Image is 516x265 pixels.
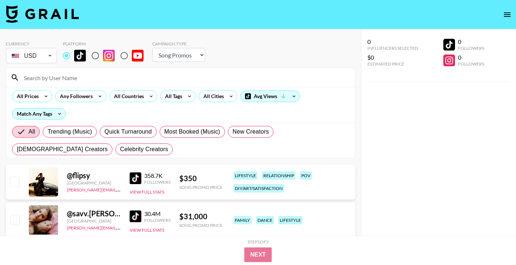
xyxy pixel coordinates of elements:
div: diy/art/satisfaction [233,184,284,193]
span: Most Booked (Music) [164,127,220,136]
div: Estimated Price [367,61,418,67]
iframe: Drift Widget Chat Controller [479,228,507,256]
button: View Full Stats [130,189,164,195]
button: View Full Stats [130,227,164,233]
button: Next [244,247,272,262]
div: dance [256,216,274,224]
div: All Prices [12,91,40,102]
div: Song Promo Price [179,223,222,228]
div: 0 [458,38,484,45]
img: TikTok [130,210,141,222]
div: relationship [262,171,295,180]
div: @ flipsy [67,171,121,180]
div: Campaign Type [152,41,205,46]
img: TikTok [130,172,141,184]
div: All Tags [161,91,184,102]
img: Instagram [103,50,115,61]
span: Quick Turnaround [104,127,152,136]
div: Platform [63,41,149,46]
div: Song Promo Price [179,184,222,190]
span: New Creators [233,127,269,136]
div: Step 1 of 2 [248,239,269,245]
div: [GEOGRAPHIC_DATA] [67,218,121,224]
div: Any Followers [56,91,94,102]
div: 358.7K [144,172,171,179]
span: All [28,127,35,136]
div: Followers [458,45,484,51]
div: Influencers Selected [367,45,418,51]
div: 0 [458,54,484,61]
div: lifestyle [278,216,302,224]
div: @ savv.[PERSON_NAME] [67,209,121,218]
input: Search by User Name [19,72,351,83]
div: Followers [458,61,484,67]
img: YouTube [132,50,144,61]
div: family [233,216,252,224]
div: Followers [144,217,171,223]
div: $ 31,000 [179,212,222,221]
div: $ 350 [179,174,222,183]
span: Trending (Music) [47,127,92,136]
div: $0 [367,54,418,61]
span: [DEMOGRAPHIC_DATA] Creators [17,145,108,154]
div: Match Any Tags [12,108,65,119]
img: Grail Talent [6,5,79,23]
div: lifestyle [233,171,257,180]
div: Followers [144,179,171,185]
div: USD [7,49,56,62]
div: pov [300,171,312,180]
div: 0 [367,38,418,45]
span: Celebrity Creators [120,145,168,154]
img: TikTok [74,50,86,61]
div: Currency [6,41,57,46]
a: [PERSON_NAME][EMAIL_ADDRESS][DOMAIN_NAME] [67,224,175,231]
div: 30.4M [144,210,171,217]
div: All Cities [199,91,225,102]
div: All Countries [110,91,145,102]
a: [PERSON_NAME][EMAIL_ADDRESS][DOMAIN_NAME] [67,186,175,193]
div: Avg Views [241,91,300,102]
div: [GEOGRAPHIC_DATA] [67,180,121,186]
button: open drawer [500,7,515,22]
